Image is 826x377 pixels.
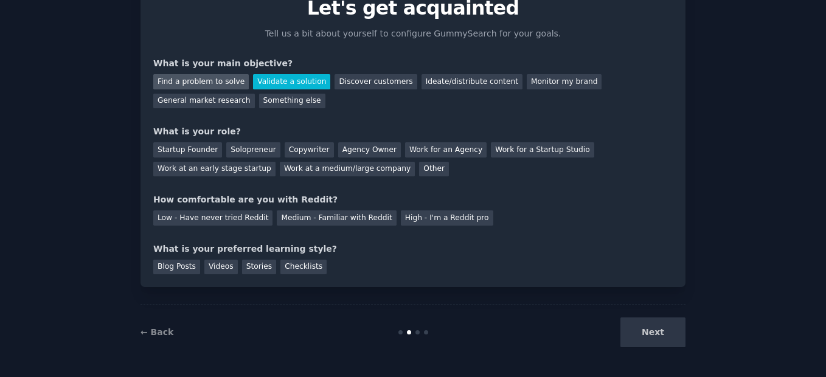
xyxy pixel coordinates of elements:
div: High - I'm a Reddit pro [401,210,493,226]
div: Copywriter [285,142,334,157]
div: Agency Owner [338,142,401,157]
div: What is your main objective? [153,57,673,70]
div: Startup Founder [153,142,222,157]
div: Other [419,162,449,177]
div: Ideate/distribute content [422,74,522,89]
div: Find a problem to solve [153,74,249,89]
div: Validate a solution [253,74,330,89]
div: Videos [204,260,238,275]
div: Work at a medium/large company [280,162,415,177]
div: Discover customers [335,74,417,89]
div: Monitor my brand [527,74,602,89]
a: ← Back [141,327,173,337]
div: Low - Have never tried Reddit [153,210,272,226]
div: Work for a Startup Studio [491,142,594,157]
div: General market research [153,94,255,109]
div: How comfortable are you with Reddit? [153,193,673,206]
div: Stories [242,260,276,275]
div: Work for an Agency [405,142,487,157]
div: Medium - Familiar with Reddit [277,210,396,226]
div: What is your role? [153,125,673,138]
div: Blog Posts [153,260,200,275]
div: Work at an early stage startup [153,162,276,177]
p: Tell us a bit about yourself to configure GummySearch for your goals. [260,27,566,40]
div: Checklists [280,260,327,275]
div: Solopreneur [226,142,280,157]
div: Something else [259,94,325,109]
div: What is your preferred learning style? [153,243,673,255]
